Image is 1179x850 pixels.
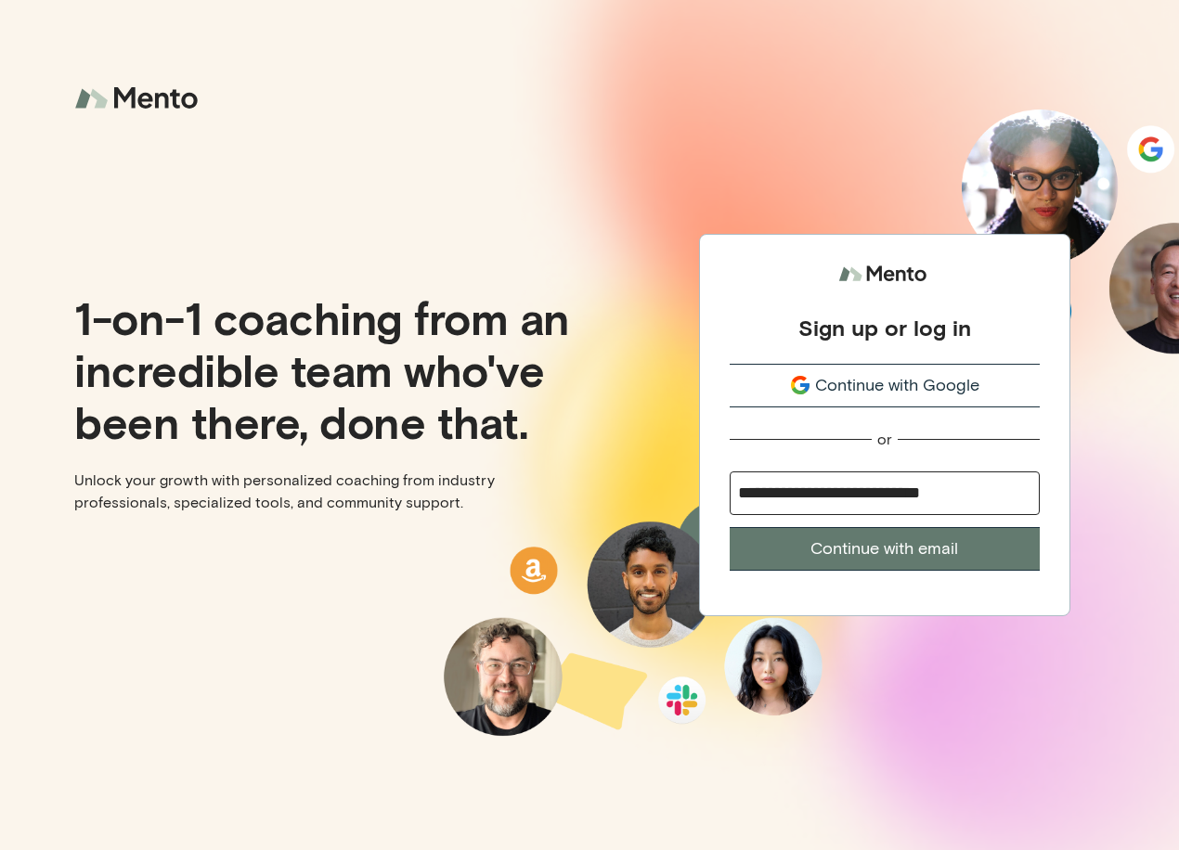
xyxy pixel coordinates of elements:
[815,373,979,398] span: Continue with Google
[877,430,892,449] div: or
[730,527,1040,571] button: Continue with email
[730,364,1040,407] button: Continue with Google
[838,257,931,291] img: logo.svg
[74,291,575,447] p: 1-on-1 coaching from an incredible team who've been there, done that.
[798,314,971,341] div: Sign up or log in
[74,470,575,514] p: Unlock your growth with personalized coaching from industry professionals, specialized tools, and...
[74,74,204,123] img: logo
